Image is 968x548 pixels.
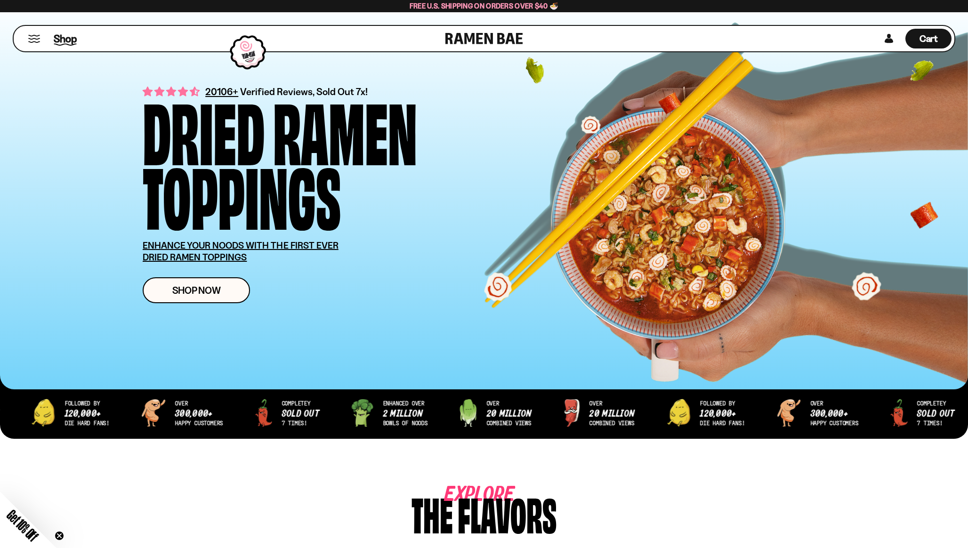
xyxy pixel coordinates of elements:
span: Free U.S. Shipping on Orders over $40 🍜 [410,1,559,10]
a: Cart [905,26,952,51]
span: Cart [920,33,938,44]
button: Close teaser [55,531,64,540]
a: Shop Now [143,277,250,303]
div: Toppings [143,161,341,226]
div: The [411,491,453,535]
div: flavors [458,491,557,535]
div: Ramen [273,97,417,161]
span: Shop Now [172,285,221,295]
span: Shop [54,32,77,46]
button: Mobile Menu Trigger [28,35,40,43]
span: Explore [444,491,486,500]
span: Get 10% Off [4,507,41,544]
a: Shop [54,28,77,49]
u: ENHANCE YOUR NOODS WITH THE FIRST EVER DRIED RAMEN TOPPINGS [143,240,339,263]
div: Dried [143,97,265,161]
